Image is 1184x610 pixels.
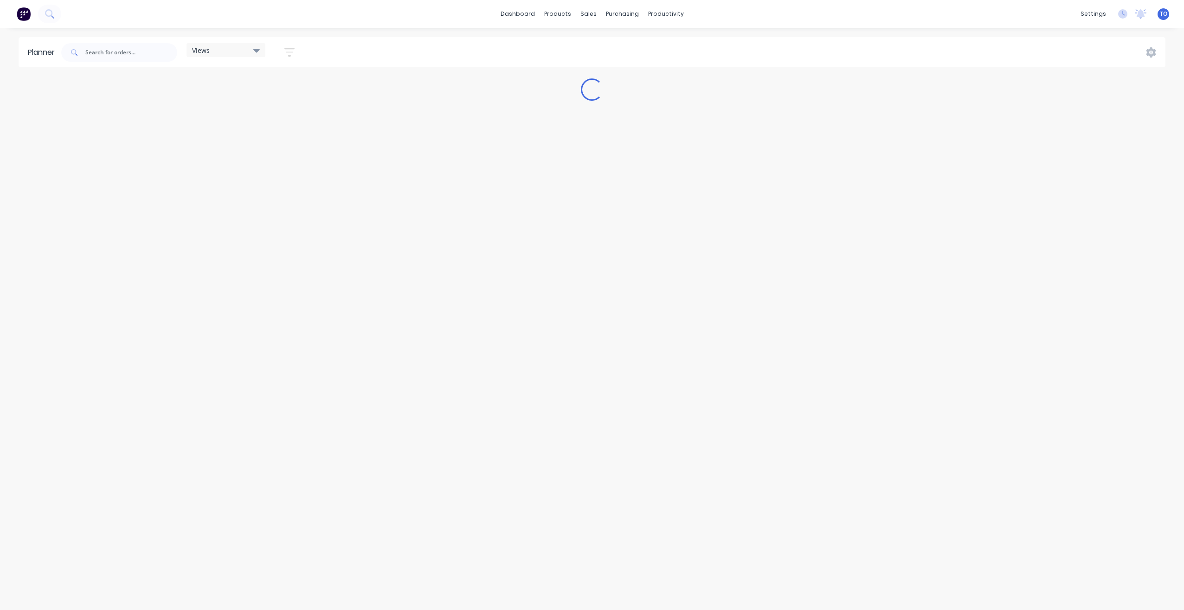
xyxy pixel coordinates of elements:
[643,7,689,21] div: productivity
[192,45,210,55] span: Views
[85,43,177,62] input: Search for orders...
[1076,7,1111,21] div: settings
[576,7,601,21] div: sales
[496,7,540,21] a: dashboard
[1160,10,1167,18] span: TO
[17,7,31,21] img: Factory
[540,7,576,21] div: products
[601,7,643,21] div: purchasing
[28,47,59,58] div: Planner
